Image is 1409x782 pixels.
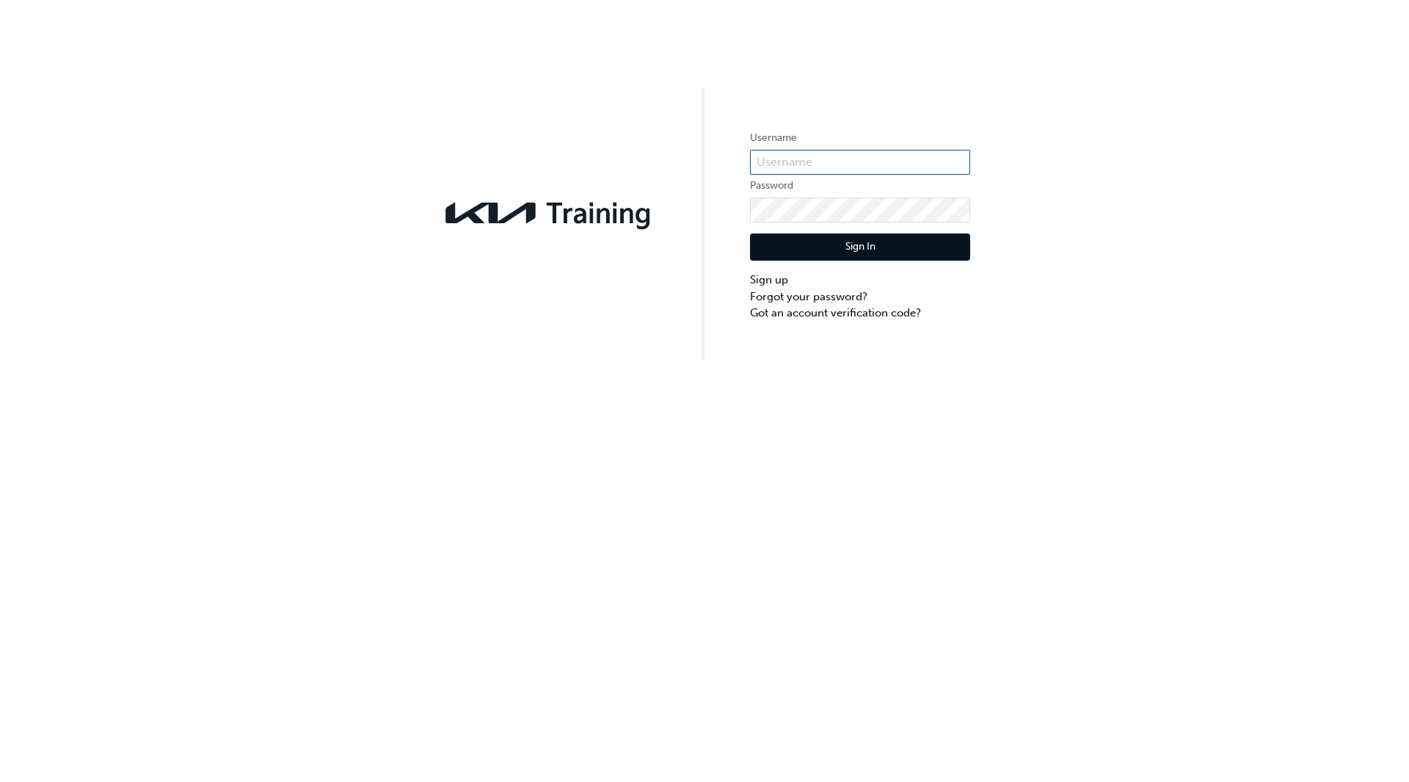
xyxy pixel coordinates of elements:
a: Forgot your password? [750,289,970,305]
img: kia-training [439,193,659,233]
label: Password [750,177,970,195]
button: Sign In [750,233,970,261]
a: Got an account verification code? [750,305,970,322]
a: Sign up [750,272,970,289]
label: Username [750,129,970,147]
input: Username [750,150,970,175]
